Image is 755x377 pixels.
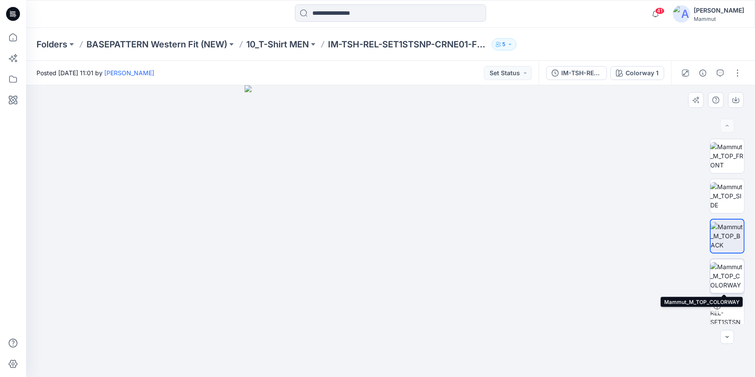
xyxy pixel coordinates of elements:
a: BASEPATTERN Western Fit (NEW) [86,38,227,50]
span: 41 [655,7,665,14]
img: eyJhbGciOiJIUzI1NiIsImtpZCI6IjAiLCJzbHQiOiJzZXMiLCJ0eXAiOiJKV1QifQ.eyJkYXRhIjp7InR5cGUiOiJzdG9yYW... [245,85,536,377]
button: Details [696,66,710,80]
img: Mammut_M_TOP_BACK [711,222,744,250]
a: Folders [36,38,67,50]
div: Colorway 1 [626,68,659,78]
p: IM-TSH-REL-SET1STSNP-CRNE01-FW25 [328,38,488,50]
div: IM-TSH-REL-SET1STSNP-CRNE01-FW25 [561,68,601,78]
button: IM-TSH-REL-SET1STSNP-CRNE01-FW25 [546,66,607,80]
a: 10_T-Shirt MEN [246,38,309,50]
p: 5 [503,40,506,49]
img: IM-TSH-REL-SET1STSNP-CRNE01-FW25 Colorway 1 [710,299,744,333]
a: [PERSON_NAME] [104,69,154,77]
img: Mammut_M_TOP_FRONT [710,142,744,170]
span: Posted [DATE] 11:01 by [36,68,154,77]
div: Mammut [694,16,744,22]
div: [PERSON_NAME] [694,5,744,16]
button: 5 [492,38,517,50]
img: Mammut_M_TOP_COLORWAY [710,262,744,290]
button: Colorway 1 [610,66,664,80]
img: Mammut_M_TOP_SIDE [710,182,744,210]
img: avatar [673,5,690,23]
